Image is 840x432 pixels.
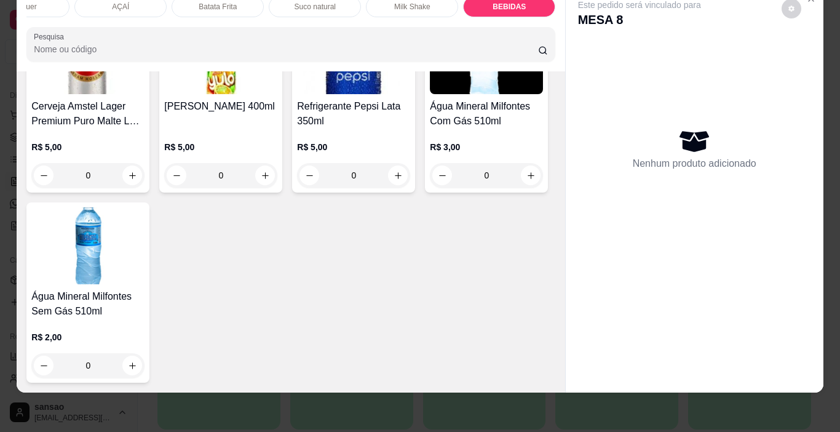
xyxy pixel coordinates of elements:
[167,166,186,185] button: decrease-product-quantity
[578,11,701,28] p: MESA 8
[432,166,452,185] button: decrease-product-quantity
[297,99,410,129] h4: Refrigerante Pepsi Lata 350ml
[394,2,430,12] p: Milk Shake
[297,141,410,153] p: R$ 5,00
[388,166,408,185] button: increase-product-quantity
[31,289,145,319] h4: Água Mineral Milfontes Sem Gás 510ml
[430,99,543,129] h4: Água Mineral Milfontes Com Gás 510ml
[31,141,145,153] p: R$ 5,00
[199,2,237,12] p: Batata Frita
[430,141,543,153] p: R$ 3,00
[122,356,142,375] button: increase-product-quantity
[633,156,756,171] p: Nenhum produto adicionado
[31,207,145,284] img: product-image
[31,99,145,129] h4: Cerveja Amstel Lager Premium Puro Malte Lata 350ml
[34,31,68,42] label: Pesquisa
[299,166,319,185] button: decrease-product-quantity
[34,356,53,375] button: decrease-product-quantity
[295,2,336,12] p: Suco natural
[34,166,53,185] button: decrease-product-quantity
[112,2,129,12] p: AÇAÍ
[122,166,142,185] button: increase-product-quantity
[164,99,277,114] h4: [PERSON_NAME] 400ml
[34,43,538,55] input: Pesquisa
[493,2,526,12] p: BEBIDAS
[164,141,277,153] p: R$ 5,00
[255,166,275,185] button: increase-product-quantity
[31,331,145,343] p: R$ 2,00
[521,166,541,185] button: increase-product-quantity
